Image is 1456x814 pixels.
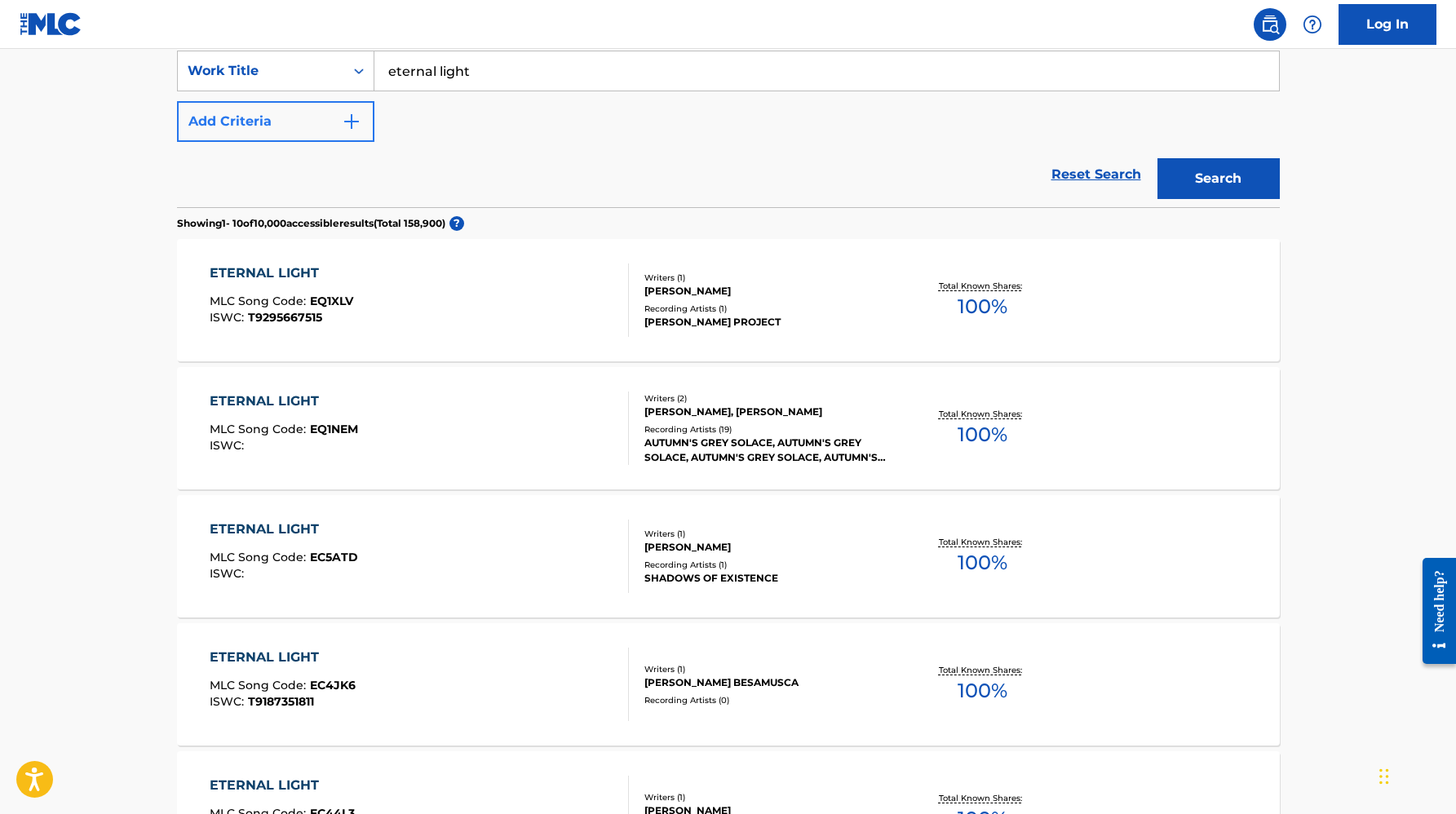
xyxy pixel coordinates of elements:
span: EQ1NEM [310,422,358,436]
div: Drag [1379,752,1389,801]
p: Total Known Shares: [939,792,1026,804]
p: Total Known Shares: [939,664,1026,676]
div: ETERNAL LIGHT [210,776,355,795]
div: Writers ( 1 ) [644,663,891,675]
p: Total Known Shares: [939,280,1026,292]
div: [PERSON_NAME] BESAMUSCA [644,675,891,690]
img: 9d2ae6d4665cec9f34b9.svg [342,112,361,131]
div: AUTUMN'S GREY SOLACE, AUTUMN'S GREY SOLACE, AUTUMN'S GREY SOLACE, AUTUMN'S GREY SOLACE, AUTUMN'S ... [644,436,891,465]
img: help [1303,15,1322,34]
a: ETERNAL LIGHTMLC Song Code:EC4JK6ISWC:T9187351811Writers (1)[PERSON_NAME] BESAMUSCARecording Arti... [177,623,1280,745]
div: [PERSON_NAME] [644,540,891,555]
span: MLC Song Code : [210,550,310,564]
span: T9187351811 [248,694,314,709]
div: [PERSON_NAME], [PERSON_NAME] [644,405,891,419]
a: Log In [1339,4,1436,45]
div: ETERNAL LIGHT [210,263,353,283]
span: T9295667515 [248,310,322,325]
div: SHADOWS OF EXISTENCE [644,571,891,586]
div: Help [1296,8,1329,41]
div: Writers ( 1 ) [644,272,891,284]
img: MLC Logo [20,12,82,36]
span: MLC Song Code : [210,294,310,308]
span: 100 % [958,548,1007,577]
span: MLC Song Code : [210,422,310,436]
div: Recording Artists ( 1 ) [644,303,891,315]
span: 100 % [958,420,1007,449]
span: ISWC : [210,694,248,709]
p: Total Known Shares: [939,408,1026,420]
a: ETERNAL LIGHTMLC Song Code:EC5ATDISWC:Writers (1)[PERSON_NAME]Recording Artists (1)SHADOWS OF EXI... [177,495,1280,617]
div: ETERNAL LIGHT [210,392,358,411]
span: 100 % [958,292,1007,321]
div: Writers ( 2 ) [644,392,891,405]
iframe: Chat Widget [1374,736,1456,814]
span: ? [449,216,464,231]
div: Writers ( 1 ) [644,528,891,540]
button: Search [1157,158,1280,199]
span: EQ1XLV [310,294,353,308]
div: Recording Artists ( 0 ) [644,694,891,706]
a: Public Search [1254,8,1286,41]
div: Writers ( 1 ) [644,791,891,803]
span: MLC Song Code : [210,678,310,692]
button: Add Criteria [177,101,374,142]
span: ISWC : [210,566,248,581]
span: ISWC : [210,438,248,453]
div: Work Title [188,61,334,81]
span: EC5ATD [310,550,358,564]
a: ETERNAL LIGHTMLC Song Code:EQ1NEMISWC:Writers (2)[PERSON_NAME], [PERSON_NAME]Recording Artists (1... [177,367,1280,489]
div: ETERNAL LIGHT [210,648,356,667]
div: Recording Artists ( 19 ) [644,423,891,436]
form: Search Form [177,51,1280,207]
span: EC4JK6 [310,678,356,692]
img: search [1260,15,1280,34]
a: ETERNAL LIGHTMLC Song Code:EQ1XLVISWC:T9295667515Writers (1)[PERSON_NAME]Recording Artists (1)[PE... [177,239,1280,361]
span: ISWC : [210,310,248,325]
div: Recording Artists ( 1 ) [644,559,891,571]
p: Showing 1 - 10 of 10,000 accessible results (Total 158,900 ) [177,216,445,231]
div: [PERSON_NAME] PROJECT [644,315,891,330]
iframe: Resource Center [1410,546,1456,677]
a: Reset Search [1043,157,1149,192]
p: Total Known Shares: [939,536,1026,548]
div: ETERNAL LIGHT [210,520,358,539]
div: [PERSON_NAME] [644,284,891,299]
span: 100 % [958,676,1007,706]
